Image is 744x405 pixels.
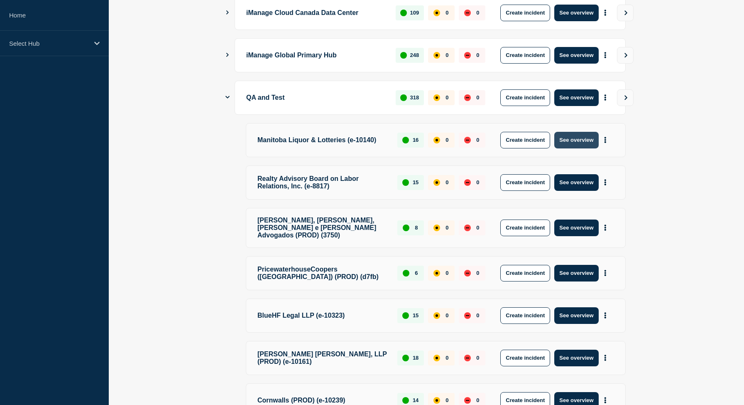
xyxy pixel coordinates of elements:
div: up [402,312,409,319]
button: Create incident [500,174,550,191]
div: up [402,137,409,143]
p: 0 [445,52,448,58]
button: See overview [554,350,598,366]
p: Manitoba Liquor & Lotteries (e-10140) [257,132,388,148]
button: See overview [554,265,598,282]
p: [PERSON_NAME] [PERSON_NAME], LLP (PROD) (e-10161) [257,350,388,366]
p: 0 [445,10,448,16]
button: View [617,47,634,64]
button: More actions [600,265,611,281]
div: up [402,355,409,361]
div: down [464,312,471,319]
p: 0 [476,52,479,58]
button: View [617,5,634,21]
p: [PERSON_NAME], [PERSON_NAME], [PERSON_NAME] e [PERSON_NAME] Advogados (PROD) (3750) [257,217,388,239]
p: 0 [476,397,479,403]
button: Create incident [500,307,550,324]
button: See overview [554,89,598,106]
button: Create incident [500,89,550,106]
p: 0 [476,137,479,143]
p: 6 [415,270,418,276]
button: Show Connected Hubs [225,94,230,101]
button: See overview [554,5,598,21]
div: down [464,52,471,59]
p: 8 [415,225,418,231]
p: 15 [413,179,418,185]
button: More actions [600,5,611,20]
p: Realty Advisory Board on Labor Relations, Inc. (e-8817) [257,174,388,191]
button: More actions [600,308,611,323]
p: iManage Cloud Canada Data Center [246,5,386,21]
button: Show Connected Hubs [225,52,230,58]
div: affected [433,312,440,319]
div: affected [433,270,440,277]
div: affected [433,179,440,186]
button: More actions [600,175,611,190]
button: More actions [600,47,611,63]
div: up [400,52,407,59]
p: 109 [410,10,419,16]
button: Show Connected Hubs [225,10,230,16]
button: See overview [554,307,598,324]
button: Create incident [500,132,550,148]
div: up [402,179,409,186]
p: 0 [445,137,448,143]
div: down [464,94,471,101]
p: 0 [445,397,448,403]
p: 0 [445,179,448,185]
div: down [464,355,471,361]
p: iManage Global Primary Hub [246,47,386,64]
p: BlueHF Legal LLP (e-10323) [257,307,388,324]
div: affected [433,137,440,143]
p: 14 [413,397,418,403]
button: Create incident [500,220,550,236]
p: 18 [413,355,418,361]
button: Create incident [500,47,550,64]
div: up [400,10,407,16]
div: affected [433,225,440,231]
p: 0 [445,94,448,101]
button: More actions [600,132,611,148]
div: affected [433,355,440,361]
p: 0 [445,270,448,276]
p: 0 [476,94,479,101]
p: 0 [476,10,479,16]
p: 16 [413,137,418,143]
div: up [402,397,409,404]
div: affected [433,52,440,59]
div: down [464,10,471,16]
button: Create incident [500,350,550,366]
p: 15 [413,312,418,319]
button: More actions [600,220,611,235]
button: Create incident [500,265,550,282]
div: affected [433,94,440,101]
button: See overview [554,174,598,191]
p: 0 [476,270,479,276]
p: 0 [445,355,448,361]
p: 318 [410,94,419,101]
p: PricewaterhouseCoopers ([GEOGRAPHIC_DATA]) (PROD) (d7fb) [257,265,388,282]
p: 0 [476,355,479,361]
div: down [464,397,471,404]
button: More actions [600,90,611,105]
button: View [617,89,634,106]
div: affected [433,397,440,404]
div: up [403,225,409,231]
div: down [464,225,471,231]
p: 0 [476,225,479,231]
p: 248 [410,52,419,58]
button: Create incident [500,5,550,21]
p: Select Hub [9,40,89,47]
p: QA and Test [246,89,386,106]
button: See overview [554,47,598,64]
p: 0 [476,179,479,185]
button: See overview [554,132,598,148]
p: 0 [445,225,448,231]
div: down [464,137,471,143]
p: 0 [445,312,448,319]
div: up [403,270,409,277]
div: down [464,270,471,277]
div: up [400,94,407,101]
button: See overview [554,220,598,236]
div: down [464,179,471,186]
